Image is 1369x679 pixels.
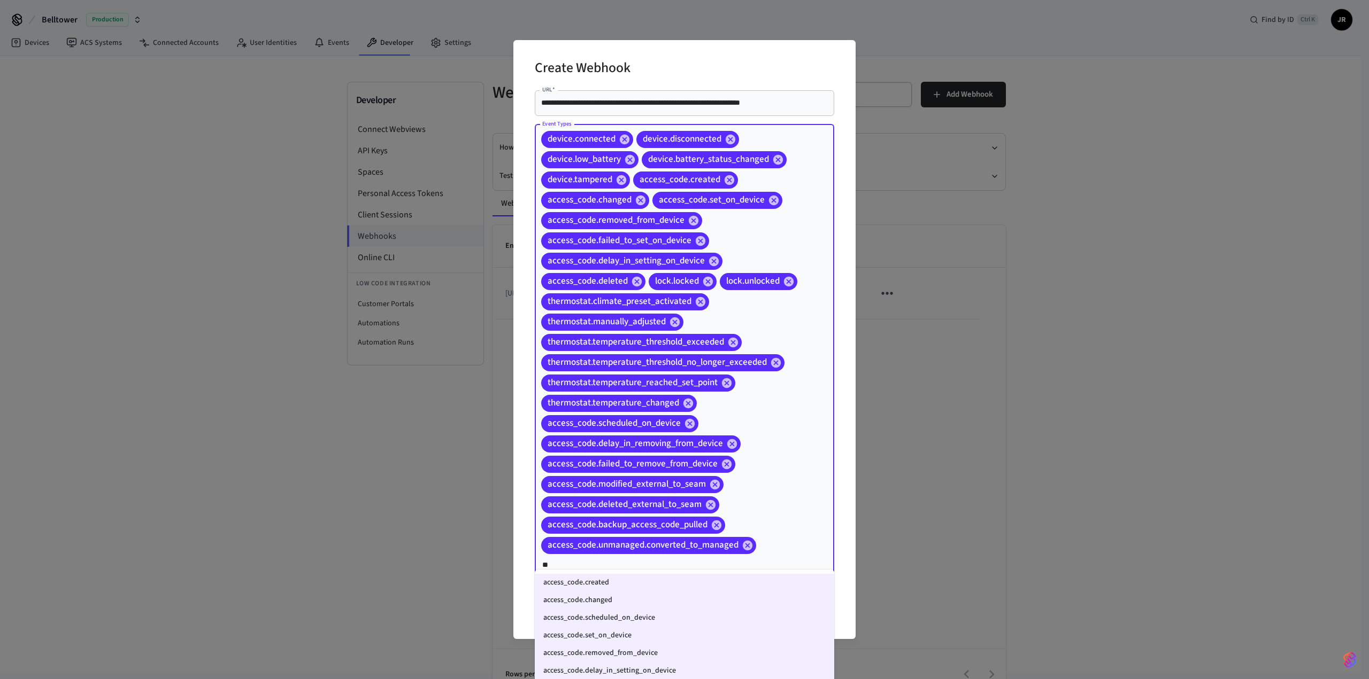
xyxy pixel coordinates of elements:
div: thermostat.manually_adjusted [541,314,683,331]
div: device.connected [541,131,633,148]
li: access_code.scheduled_on_device [535,609,834,627]
span: access_code.delay_in_setting_on_device [541,255,711,266]
span: lock.locked [649,276,705,286]
li: access_code.removed_from_device [535,644,834,662]
span: thermostat.manually_adjusted [541,316,672,327]
span: access_code.backup_access_code_pulled [541,519,714,530]
div: thermostat.temperature_threshold_no_longer_exceeded [541,354,785,371]
h2: Create Webhook [535,53,630,85]
span: device.connected [541,134,622,144]
li: access_code.set_on_device [535,627,834,644]
span: thermostat.temperature_reached_set_point [541,377,724,388]
div: access_code.failed_to_remove_from_device [541,456,735,473]
div: device.battery_status_changed [642,151,787,168]
div: access_code.modified_external_to_seam [541,476,724,493]
div: device.low_battery [541,151,639,168]
div: device.tampered [541,171,630,189]
div: thermostat.temperature_reached_set_point [541,374,735,392]
div: thermostat.temperature_changed [541,395,697,412]
span: lock.unlocked [720,276,786,286]
div: access_code.deleted_external_to_seam [541,496,719,513]
div: access_code.failed_to_set_on_device [541,232,709,249]
div: access_code.backup_access_code_pulled [541,517,725,534]
span: device.tampered [541,174,619,185]
div: access_code.set_on_device [652,192,782,209]
div: access_code.removed_from_device [541,212,702,229]
div: access_code.scheduled_on_device [541,415,698,432]
span: device.battery_status_changed [642,154,775,165]
span: access_code.delay_in_removing_from_device [541,438,729,449]
label: URL [542,85,555,93]
span: access_code.changed [541,194,638,205]
span: access_code.scheduled_on_device [541,418,687,428]
span: access_code.failed_to_remove_from_device [541,458,724,469]
div: access_code.unmanaged.converted_to_managed [541,537,756,554]
li: access_code.created [535,574,834,591]
span: access_code.unmanaged.converted_to_managed [541,540,745,550]
label: Event Types [542,120,572,128]
span: access_code.deleted_external_to_seam [541,499,708,510]
div: lock.locked [649,273,717,290]
li: access_code.changed [535,591,834,609]
div: access_code.changed [541,192,649,209]
div: device.disconnected [636,131,739,148]
div: thermostat.temperature_threshold_exceeded [541,334,742,351]
span: device.low_battery [541,154,627,165]
div: access_code.delay_in_removing_from_device [541,435,741,452]
img: SeamLogoGradient.69752ec5.svg [1343,651,1356,668]
span: access_code.failed_to_set_on_device [541,235,698,246]
div: access_code.delay_in_setting_on_device [541,253,722,270]
span: access_code.modified_external_to_seam [541,479,712,489]
span: access_code.set_on_device [652,194,771,205]
span: thermostat.temperature_threshold_no_longer_exceeded [541,357,773,368]
div: thermostat.climate_preset_activated [541,293,709,310]
div: access_code.deleted [541,273,645,290]
div: access_code.created [633,171,738,189]
span: thermostat.temperature_changed [541,397,686,408]
span: access_code.created [633,174,727,185]
span: access_code.deleted [541,276,634,286]
div: lock.unlocked [720,273,797,290]
span: thermostat.temperature_threshold_exceeded [541,337,730,347]
span: access_code.removed_from_device [541,215,691,225]
span: device.disconnected [636,134,728,144]
span: thermostat.climate_preset_activated [541,296,698,307]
